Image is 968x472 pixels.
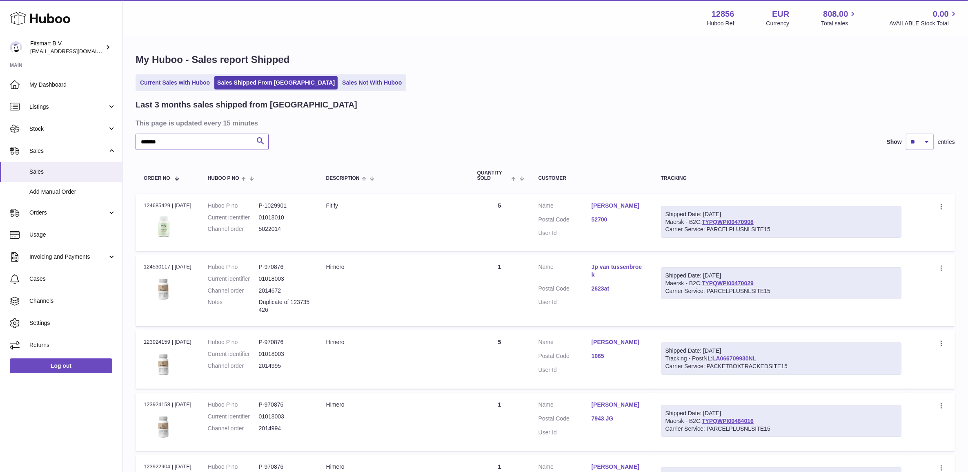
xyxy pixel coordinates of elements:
[477,170,510,181] span: Quantity Sold
[326,263,461,271] div: Himero
[889,20,958,27] span: AVAILABLE Stock Total
[259,413,310,421] dd: 01018003
[208,287,259,295] dt: Channel order
[259,263,310,271] dd: P-970876
[592,285,645,293] a: 2623at
[592,352,645,360] a: 1065
[259,202,310,210] dd: P-1029901
[539,176,645,181] div: Customer
[144,338,191,346] div: 123924159 | [DATE]
[539,401,592,411] dt: Name
[259,225,310,233] dd: 5022014
[592,463,645,471] a: [PERSON_NAME]
[259,275,310,283] dd: 01018003
[259,338,310,346] dd: P-970876
[208,362,259,370] dt: Channel order
[208,401,259,409] dt: Huboo P no
[208,275,259,283] dt: Current identifier
[144,212,185,241] img: 128561739542540.png
[933,9,949,20] span: 0.00
[208,225,259,233] dt: Channel order
[29,125,107,133] span: Stock
[665,409,897,417] div: Shipped Date: [DATE]
[29,231,116,239] span: Usage
[661,267,901,300] div: Maersk - B2C:
[29,188,116,196] span: Add Manual Order
[661,176,901,181] div: Tracking
[259,298,310,314] p: Duplicate of 123735426
[592,216,645,224] a: 52700
[887,138,902,146] label: Show
[339,76,405,89] a: Sales Not With Huboo
[665,287,897,295] div: Carrier Service: PARCELPLUSNLSITE15
[326,463,461,471] div: Himero
[144,273,185,303] img: 128561711358723.png
[592,415,645,423] a: 7943 JG
[259,214,310,221] dd: 01018010
[665,272,897,280] div: Shipped Date: [DATE]
[469,194,530,251] td: 5
[208,176,239,181] span: Huboo P no
[539,352,592,362] dt: Postal Code
[539,366,592,374] dt: User Id
[208,350,259,358] dt: Current identifier
[29,103,107,111] span: Listings
[665,425,897,433] div: Carrier Service: PARCELPLUSNLSITE15
[665,347,897,355] div: Shipped Date: [DATE]
[259,425,310,432] dd: 2014994
[136,53,955,66] h1: My Huboo - Sales report Shipped
[29,168,116,176] span: Sales
[469,393,530,451] td: 1
[707,20,734,27] div: Huboo Ref
[772,9,789,20] strong: EUR
[766,20,790,27] div: Currency
[30,40,104,55] div: Fitsmart B.V.
[136,99,357,110] h2: Last 3 months sales shipped from [GEOGRAPHIC_DATA]
[539,429,592,436] dt: User Id
[144,176,170,181] span: Order No
[712,355,756,362] a: LA066709930NL
[539,202,592,212] dt: Name
[539,298,592,306] dt: User Id
[208,263,259,271] dt: Huboo P no
[539,216,592,226] dt: Postal Code
[259,350,310,358] dd: 01018003
[539,338,592,348] dt: Name
[326,401,461,409] div: Himero
[208,413,259,421] dt: Current identifier
[539,285,592,295] dt: Postal Code
[592,202,645,210] a: [PERSON_NAME]
[889,9,958,27] a: 0.00 AVAILABLE Stock Total
[29,81,116,89] span: My Dashboard
[665,210,897,218] div: Shipped Date: [DATE]
[30,48,120,54] span: [EMAIL_ADDRESS][DOMAIN_NAME]
[702,219,754,225] a: TYPQWPI00470908
[137,76,213,89] a: Current Sales with Huboo
[29,253,107,261] span: Invoicing and Payments
[326,338,461,346] div: Himero
[259,362,310,370] dd: 2014995
[823,9,848,20] span: 808.00
[665,226,897,233] div: Carrier Service: PARCELPLUSNLSITE15
[821,9,857,27] a: 808.00 Total sales
[208,202,259,210] dt: Huboo P no
[29,297,116,305] span: Channels
[29,209,107,217] span: Orders
[208,214,259,221] dt: Current identifier
[592,338,645,346] a: [PERSON_NAME]
[469,330,530,389] td: 5
[29,275,116,283] span: Cases
[702,280,754,286] a: TYPQWPI00470029
[144,263,191,271] div: 124530117 | [DATE]
[144,401,191,408] div: 123924158 | [DATE]
[539,263,592,281] dt: Name
[259,287,310,295] dd: 2014672
[136,119,953,128] h3: This page is updated every 15 minutes
[144,349,185,378] img: 128561711358723.png
[539,229,592,237] dt: User Id
[10,41,22,54] img: internalAdmin-12856@internal.huboo.com
[144,463,191,470] div: 123922904 | [DATE]
[208,298,259,314] dt: Notes
[29,341,116,349] span: Returns
[259,401,310,409] dd: P-970876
